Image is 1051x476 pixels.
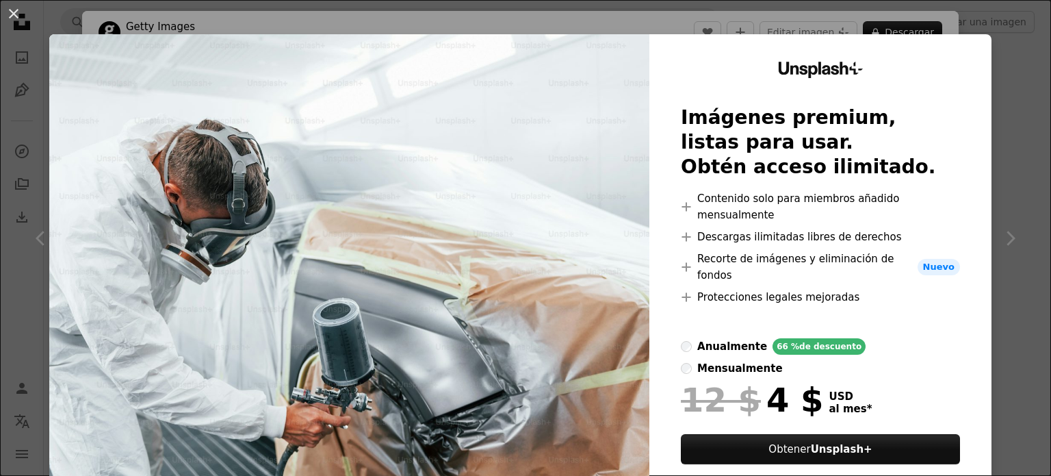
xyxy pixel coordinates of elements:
[681,289,960,305] li: Protecciones legales mejoradas
[681,382,761,418] span: 12 $
[681,105,960,179] h2: Imágenes premium, listas para usar. Obtén acceso ilimitado.
[773,338,866,355] div: 66 % de descuento
[681,190,960,223] li: Contenido solo para miembros añadido mensualmente
[681,434,960,464] button: ObtenerUnsplash+
[681,363,692,374] input: mensualmente
[681,251,960,284] li: Recorte de imágenes y eliminación de fondos
[681,341,692,352] input: anualmente66 %de descuento
[697,360,782,377] div: mensualmente
[681,382,823,418] div: 4 $
[681,229,960,245] li: Descargas ilimitadas libres de derechos
[829,403,872,415] span: al mes *
[918,259,960,275] span: Nuevo
[697,338,767,355] div: anualmente
[829,390,872,403] span: USD
[811,443,872,455] strong: Unsplash+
